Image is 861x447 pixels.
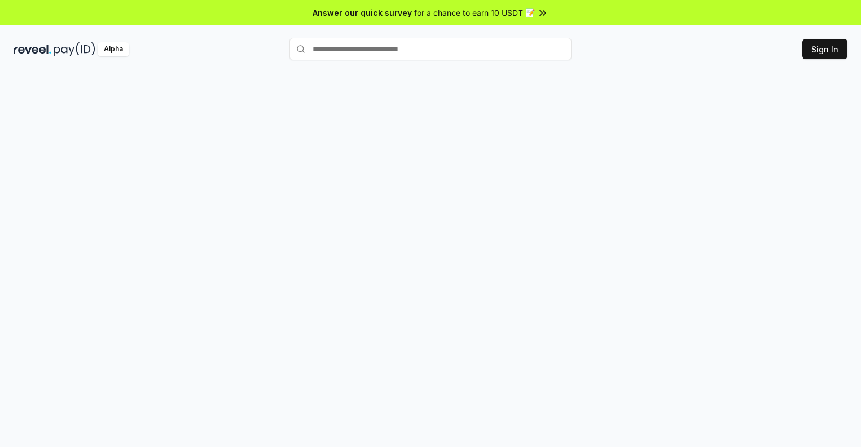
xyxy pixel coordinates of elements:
[802,39,847,59] button: Sign In
[414,7,535,19] span: for a chance to earn 10 USDT 📝
[98,42,129,56] div: Alpha
[54,42,95,56] img: pay_id
[313,7,412,19] span: Answer our quick survey
[14,42,51,56] img: reveel_dark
